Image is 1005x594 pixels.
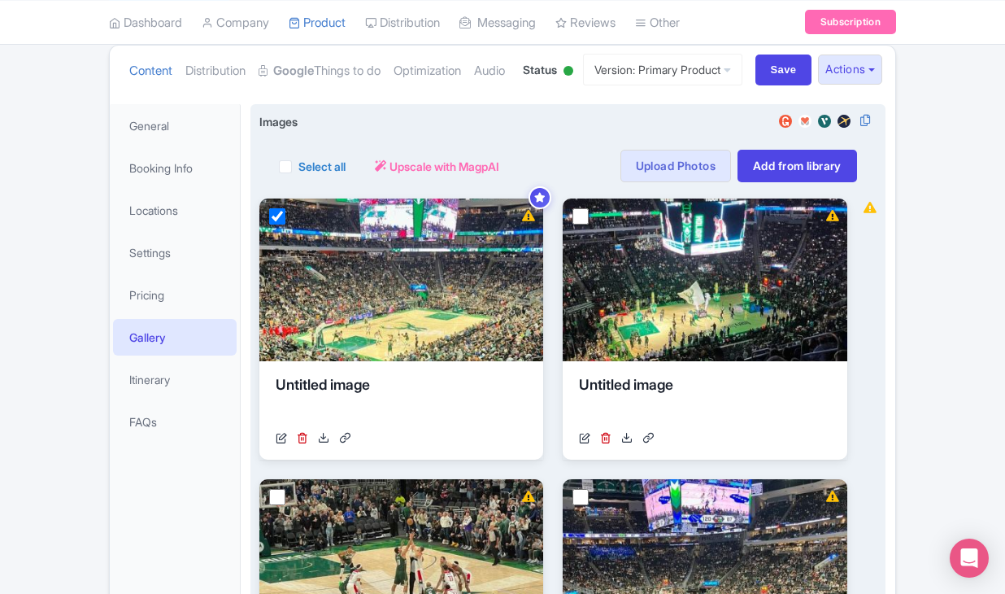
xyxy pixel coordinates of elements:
[755,55,812,85] input: Save
[113,192,237,229] a: Locations
[375,158,499,175] a: Upscale with MagpAI
[113,361,237,398] a: Itinerary
[113,319,237,356] a: Gallery
[276,374,527,423] div: Untitled image
[579,374,830,423] div: Untitled image
[620,150,731,182] a: Upload Photos
[389,158,499,175] span: Upscale with MagpAI
[298,158,346,175] label: Select all
[560,59,576,85] div: Active
[523,61,557,78] span: Status
[583,54,742,85] a: Version: Primary Product
[113,107,237,144] a: General
[795,113,815,129] img: musement-review-widget-01-cdcb82dea4530aa52f361e0f447f8f5f.svg
[474,46,505,97] a: Audio
[273,62,314,81] strong: Google
[394,46,461,97] a: Optimization
[818,55,882,85] button: Actions
[129,46,172,97] a: Content
[113,150,237,186] a: Booking Info
[805,10,896,34] a: Subscription
[815,113,834,129] img: viator-review-widget-01-363d65f17b203e82e80c83508294f9cc.svg
[950,539,989,578] div: Open Intercom Messenger
[113,404,237,440] a: FAQs
[113,277,237,313] a: Pricing
[259,46,381,97] a: GoogleThings to do
[185,46,246,97] a: Distribution
[113,234,237,271] a: Settings
[776,113,795,129] img: getyourguide-review-widget-01-c9ff127aecadc9be5c96765474840e58.svg
[834,113,854,129] img: expedia-review-widget-01-6a8748bc8b83530f19f0577495396935.svg
[259,113,298,130] span: Images
[737,150,857,182] a: Add from library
